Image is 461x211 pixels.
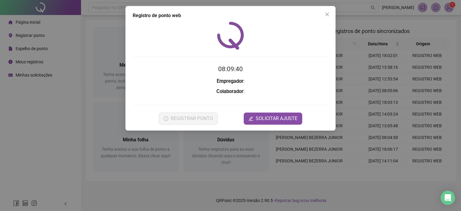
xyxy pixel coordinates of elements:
[133,12,328,19] div: Registro de ponto web
[256,115,297,122] span: SOLICITAR AJUSTE
[244,113,302,125] button: editSOLICITAR AJUSTE
[249,116,253,121] span: edit
[133,77,328,85] h3: :
[218,65,243,73] time: 08:09:40
[217,78,243,84] strong: Empregador
[216,89,243,94] strong: Colaborador
[133,88,328,95] h3: :
[325,12,330,17] span: close
[217,22,244,50] img: QRPoint
[441,191,455,205] div: Open Intercom Messenger
[322,10,332,19] button: Close
[159,113,218,125] button: REGISTRAR PONTO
